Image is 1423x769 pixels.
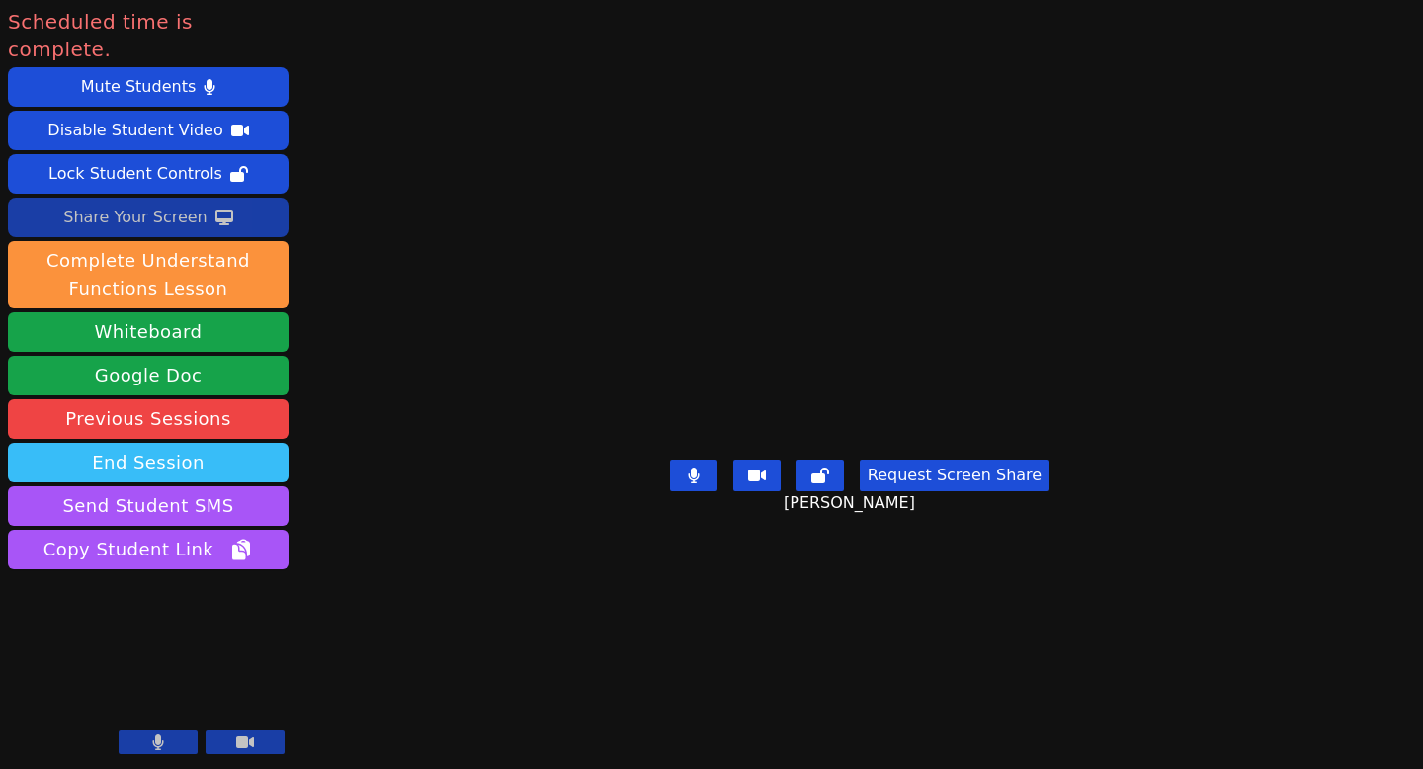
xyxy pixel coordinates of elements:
button: Whiteboard [8,312,289,352]
span: Scheduled time is complete. [8,8,289,63]
button: Request Screen Share [860,460,1049,491]
a: Previous Sessions [8,399,289,439]
button: Copy Student Link [8,530,289,569]
button: End Session [8,443,289,482]
button: Share Your Screen [8,198,289,237]
button: Complete Understand Functions Lesson [8,241,289,308]
div: Lock Student Controls [48,158,222,190]
button: Disable Student Video [8,111,289,150]
div: Share Your Screen [63,202,208,233]
a: Google Doc [8,356,289,395]
div: Mute Students [81,71,196,103]
button: Lock Student Controls [8,154,289,194]
button: Send Student SMS [8,486,289,526]
span: [PERSON_NAME] [784,491,920,515]
button: Mute Students [8,67,289,107]
div: Disable Student Video [47,115,222,146]
span: Copy Student Link [43,536,253,563]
